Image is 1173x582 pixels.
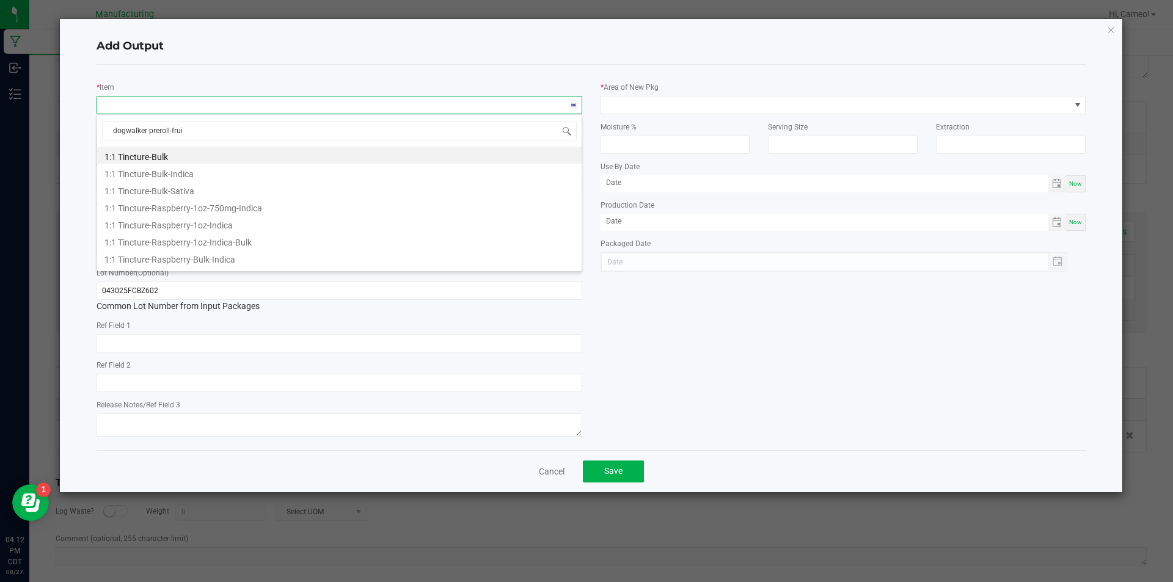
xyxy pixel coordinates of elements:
[97,320,131,331] label: Ref Field 1
[768,122,808,133] label: Serving Size
[583,460,644,482] button: Save
[97,282,582,313] div: Common Lot Number from Input Packages
[539,465,565,478] a: Cancel
[601,200,654,211] label: Production Date
[601,122,637,133] label: Moisture %
[601,175,1049,191] input: Date
[1069,219,1082,225] span: Now
[601,214,1049,229] input: Date
[136,269,169,277] span: (Optional)
[1048,175,1066,192] span: Toggle calendar
[36,482,51,497] iframe: Resource center unread badge
[97,38,1086,54] h4: Add Output
[601,238,651,249] label: Packaged Date
[12,484,49,521] iframe: Resource center
[97,360,131,371] label: Ref Field 2
[604,466,623,476] span: Save
[601,161,640,172] label: Use By Date
[1048,214,1066,231] span: Toggle calendar
[1069,180,1082,187] span: Now
[100,82,114,93] label: Item
[604,82,659,93] label: Area of New Pkg
[97,267,169,278] label: Lot Number
[97,399,180,410] label: Release Notes/Ref Field 3
[936,122,970,133] label: Extraction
